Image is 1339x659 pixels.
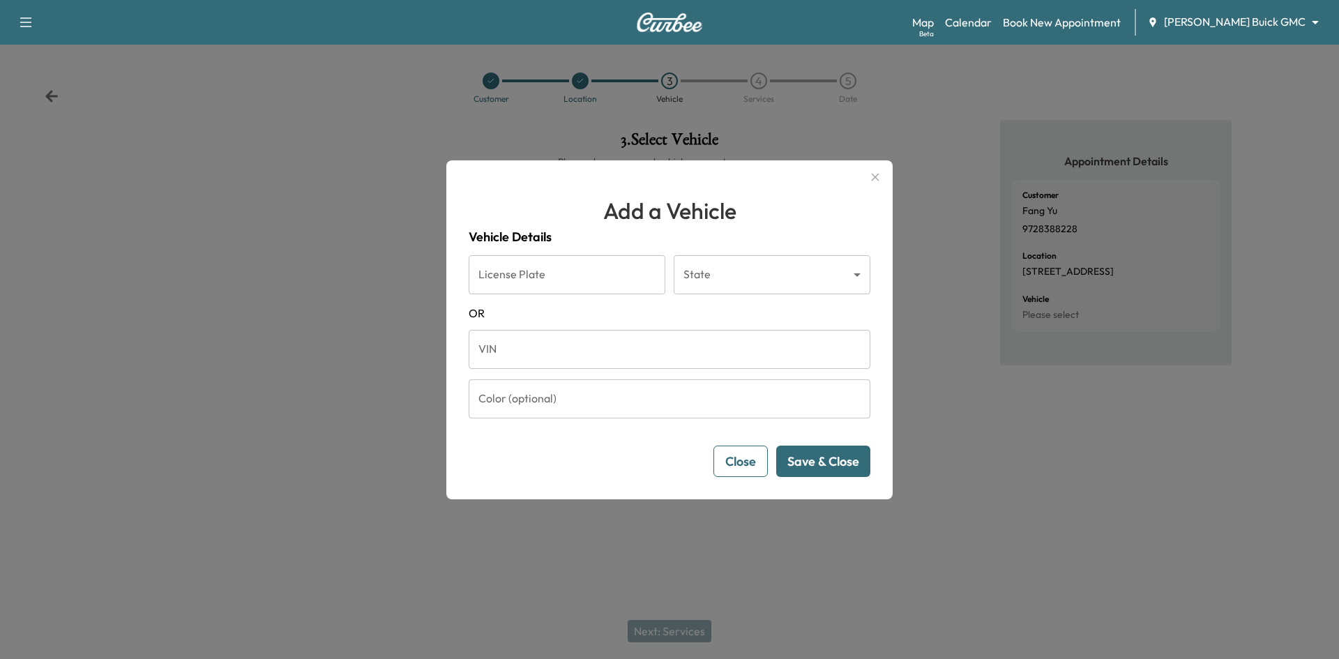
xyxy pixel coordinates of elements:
[1164,14,1306,30] span: [PERSON_NAME] Buick GMC
[469,227,870,247] h4: Vehicle Details
[469,194,870,227] h1: Add a Vehicle
[776,446,870,477] button: Save & Close
[469,305,870,321] span: OR
[1003,14,1121,31] a: Book New Appointment
[912,14,934,31] a: MapBeta
[945,14,992,31] a: Calendar
[919,29,934,39] div: Beta
[636,13,703,32] img: Curbee Logo
[713,446,768,477] button: Close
